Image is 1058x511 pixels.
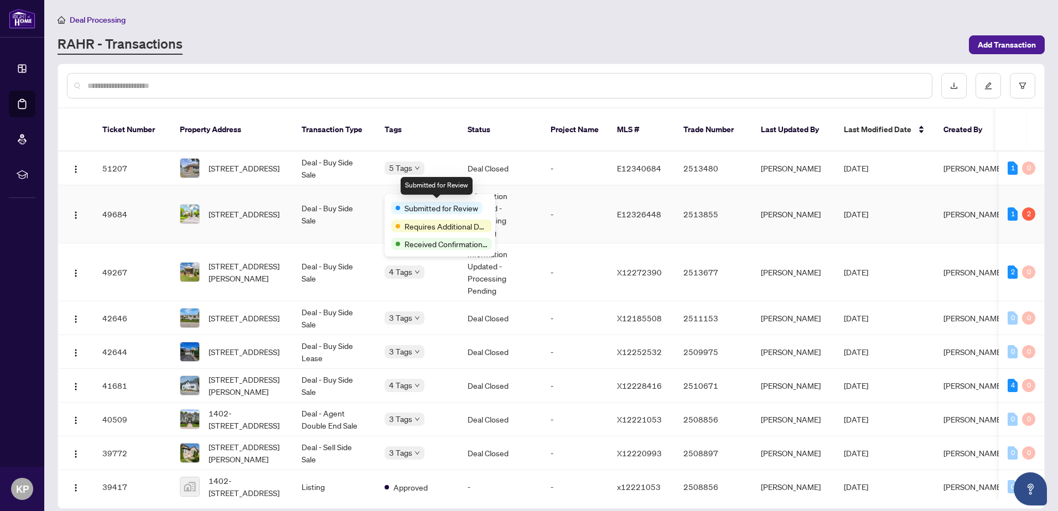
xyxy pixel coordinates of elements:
[58,35,183,55] a: RAHR - Transactions
[70,15,126,25] span: Deal Processing
[844,163,868,173] span: [DATE]
[844,209,868,219] span: [DATE]
[935,108,1001,152] th: Created By
[67,478,85,496] button: Logo
[459,470,542,504] td: -
[71,165,80,174] img: Logo
[844,267,868,277] span: [DATE]
[293,335,376,369] td: Deal - Buy Side Lease
[180,205,199,223] img: thumbnail-img
[617,482,661,492] span: x12221053
[617,163,661,173] span: E12340684
[675,185,752,243] td: 2513855
[209,441,284,465] span: [STREET_ADDRESS][PERSON_NAME]
[969,35,1045,54] button: Add Transaction
[752,185,835,243] td: [PERSON_NAME]
[675,152,752,185] td: 2513480
[67,309,85,327] button: Logo
[1008,480,1018,493] div: 0
[401,177,473,195] div: Submitted for Review
[94,369,171,403] td: 41681
[209,346,279,358] span: [STREET_ADDRESS]
[209,208,279,220] span: [STREET_ADDRESS]
[752,436,835,470] td: [PERSON_NAME]
[752,335,835,369] td: [PERSON_NAME]
[752,152,835,185] td: [PERSON_NAME]
[67,410,85,428] button: Logo
[58,16,65,24] span: home
[542,369,608,403] td: -
[67,263,85,281] button: Logo
[94,108,171,152] th: Ticket Number
[1022,446,1035,460] div: 0
[94,335,171,369] td: 42644
[459,301,542,335] td: Deal Closed
[293,369,376,403] td: Deal - Buy Side Sale
[1019,82,1026,90] span: filter
[844,123,911,135] span: Last Modified Date
[1022,379,1035,392] div: 0
[71,211,80,220] img: Logo
[459,403,542,436] td: Deal Closed
[404,202,478,214] span: Submitted for Review
[542,436,608,470] td: -
[542,152,608,185] td: -
[752,470,835,504] td: [PERSON_NAME]
[459,369,542,403] td: Deal Closed
[94,470,171,504] td: 39417
[71,348,80,357] img: Logo
[180,410,199,429] img: thumbnail-img
[1014,472,1047,505] button: Open asap
[1008,345,1018,358] div: 0
[608,108,675,152] th: MLS #
[1022,207,1035,221] div: 2
[404,238,487,250] span: Received Confirmation of Closing
[617,313,662,323] span: X12185508
[389,379,412,392] span: 4 Tags
[752,301,835,335] td: [PERSON_NAME]
[459,152,542,185] td: Deal Closed
[675,470,752,504] td: 2508856
[542,243,608,301] td: -
[459,436,542,470] td: Deal Closed
[542,335,608,369] td: -
[978,36,1036,54] span: Add Transaction
[675,108,752,152] th: Trade Number
[71,450,80,458] img: Logo
[71,315,80,324] img: Logo
[180,159,199,178] img: thumbnail-img
[94,436,171,470] td: 39772
[71,416,80,425] img: Logo
[180,444,199,462] img: thumbnail-img
[943,482,1003,492] span: [PERSON_NAME]
[389,413,412,425] span: 3 Tags
[414,383,420,388] span: down
[617,448,662,458] span: X12220993
[542,403,608,436] td: -
[414,165,420,171] span: down
[752,403,835,436] td: [PERSON_NAME]
[844,482,868,492] span: [DATE]
[617,414,662,424] span: X12221053
[1022,161,1035,175] div: 0
[617,209,661,219] span: E12326448
[617,380,662,390] span: X12228416
[9,8,35,29] img: logo
[675,301,752,335] td: 2511153
[976,73,1001,98] button: edit
[943,380,1003,390] span: [PERSON_NAME]
[1022,265,1035,279] div: 0
[389,311,412,324] span: 3 Tags
[67,343,85,361] button: Logo
[617,267,662,277] span: X12272390
[542,301,608,335] td: -
[180,342,199,361] img: thumbnail-img
[542,470,608,504] td: -
[675,436,752,470] td: 2508897
[393,481,428,493] span: Approved
[675,243,752,301] td: 2513677
[1022,413,1035,426] div: 0
[67,377,85,394] button: Logo
[1008,265,1018,279] div: 2
[180,263,199,281] img: thumbnail-img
